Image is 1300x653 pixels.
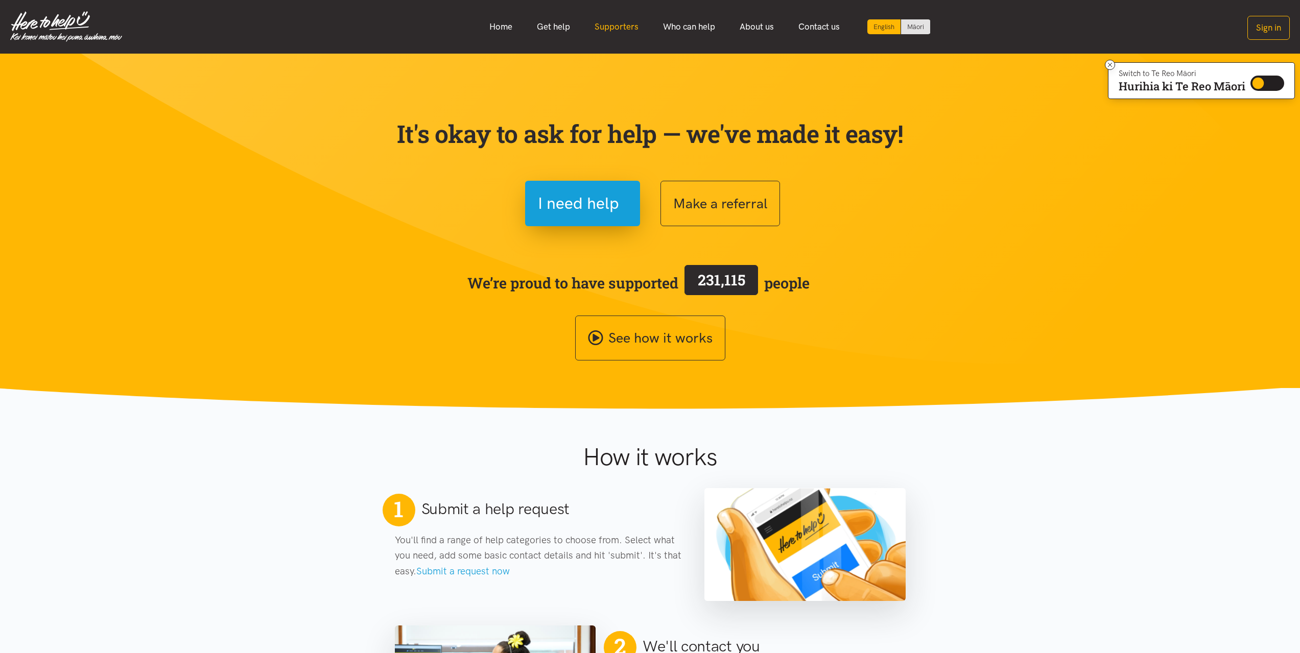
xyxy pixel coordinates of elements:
a: Supporters [582,16,651,38]
button: Make a referral [660,181,780,226]
p: You'll find a range of help categories to choose from. Select what you need, add some basic conta... [395,533,684,579]
p: It's okay to ask for help — we've made it easy! [395,119,906,149]
a: Get help [525,16,582,38]
a: Submit a request now [416,565,510,577]
img: Home [10,11,122,42]
h1: How it works [483,442,817,472]
a: Home [477,16,525,38]
a: Switch to Te Reo Māori [901,19,930,34]
a: Who can help [651,16,727,38]
a: About us [727,16,786,38]
h2: Submit a help request [421,498,570,520]
p: Hurihia ki Te Reo Māori [1119,82,1245,91]
span: I need help [538,190,619,216]
span: 1 [394,496,403,522]
a: 231,115 [678,263,764,303]
button: I need help [525,181,640,226]
a: Contact us [786,16,852,38]
span: 231,115 [698,270,745,289]
a: See how it works [575,316,725,361]
div: Current language [867,19,901,34]
button: Sign in [1247,16,1290,40]
p: Switch to Te Reo Māori [1119,70,1245,77]
span: We’re proud to have supported people [467,263,810,303]
div: Language toggle [867,19,931,34]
